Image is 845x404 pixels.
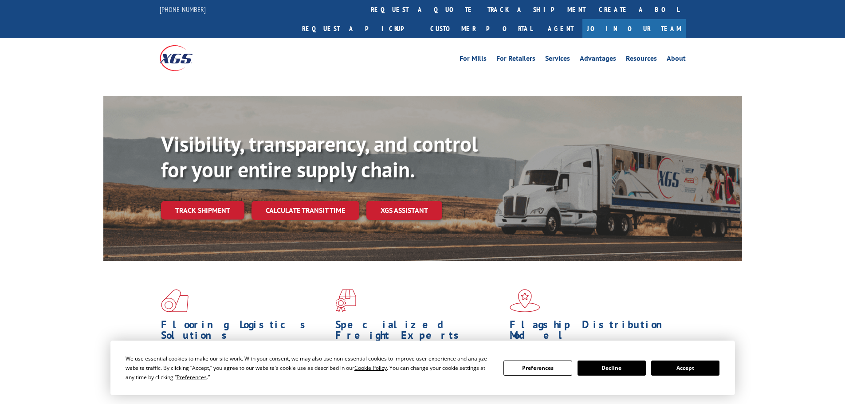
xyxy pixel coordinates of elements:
[335,319,503,345] h1: Specialized Freight Experts
[510,319,677,345] h1: Flagship Distribution Model
[252,201,359,220] a: Calculate transit time
[161,201,244,220] a: Track shipment
[651,361,719,376] button: Accept
[366,201,442,220] a: XGS ASSISTANT
[667,55,686,65] a: About
[177,373,207,381] span: Preferences
[295,19,424,38] a: Request a pickup
[335,289,356,312] img: xgs-icon-focused-on-flooring-red
[161,319,329,345] h1: Flooring Logistics Solutions
[510,289,540,312] img: xgs-icon-flagship-distribution-model-red
[578,361,646,376] button: Decline
[539,19,582,38] a: Agent
[126,354,493,382] div: We use essential cookies to make our site work. With your consent, we may also use non-essential ...
[496,55,535,65] a: For Retailers
[503,361,572,376] button: Preferences
[580,55,616,65] a: Advantages
[160,5,206,14] a: [PHONE_NUMBER]
[161,130,478,183] b: Visibility, transparency, and control for your entire supply chain.
[460,55,487,65] a: For Mills
[545,55,570,65] a: Services
[424,19,539,38] a: Customer Portal
[626,55,657,65] a: Resources
[582,19,686,38] a: Join Our Team
[161,289,189,312] img: xgs-icon-total-supply-chain-intelligence-red
[110,341,735,395] div: Cookie Consent Prompt
[354,364,387,372] span: Cookie Policy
